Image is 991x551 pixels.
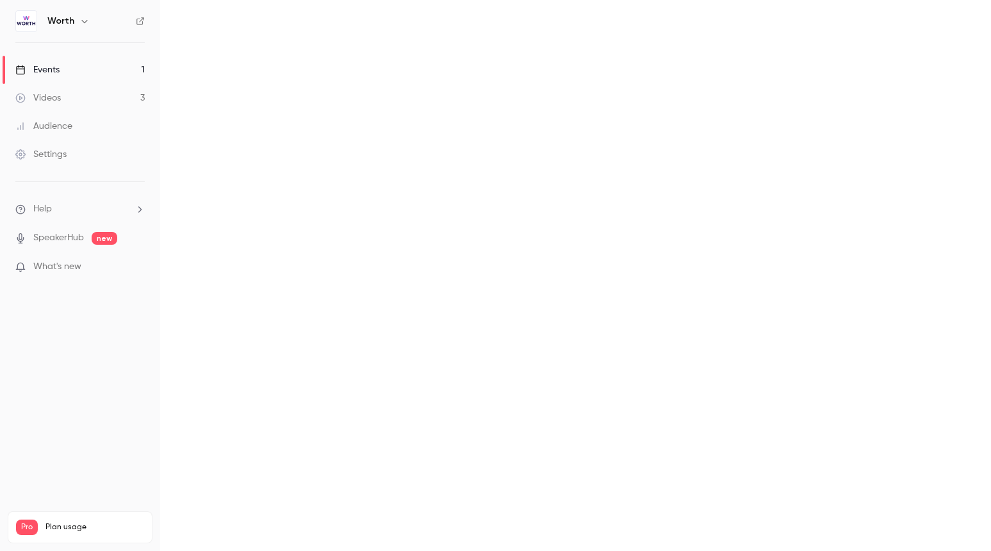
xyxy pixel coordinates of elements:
[15,92,61,104] div: Videos
[15,202,145,216] li: help-dropdown-opener
[33,260,81,274] span: What's new
[47,15,74,28] h6: Worth
[15,148,67,161] div: Settings
[15,63,60,76] div: Events
[33,202,52,216] span: Help
[45,522,144,532] span: Plan usage
[16,520,38,535] span: Pro
[15,120,72,133] div: Audience
[16,11,37,31] img: Worth
[33,231,84,245] a: SpeakerHub
[92,232,117,245] span: new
